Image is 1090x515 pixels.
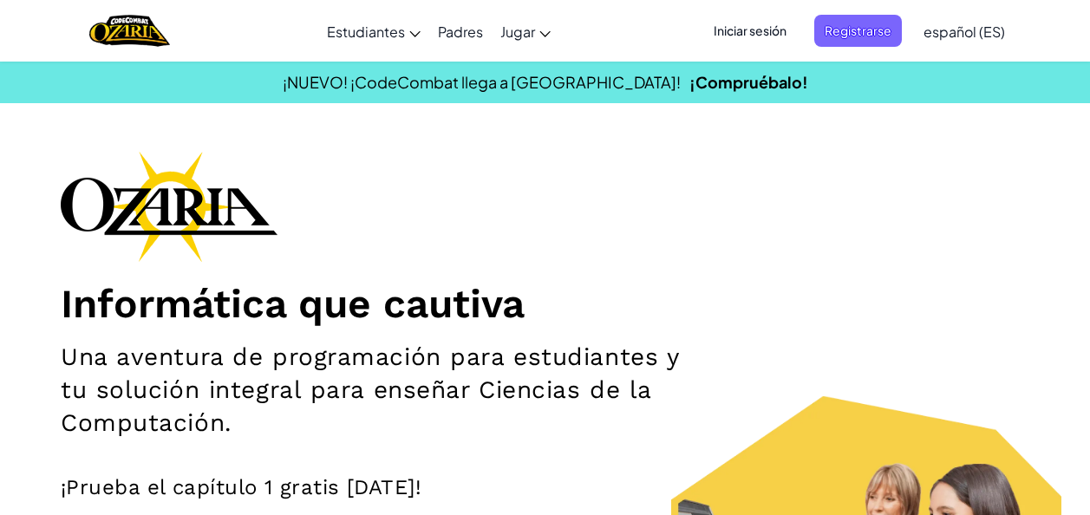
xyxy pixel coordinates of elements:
img: Ozaria branding logo [61,151,277,262]
span: Jugar [500,23,535,41]
a: Padres [429,8,492,55]
h1: Informática que cautiva [61,279,1029,328]
button: Iniciar sesión [703,15,797,47]
p: ¡Prueba el capítulo 1 gratis [DATE]! [61,474,1029,500]
a: español (ES) [915,8,1014,55]
a: Jugar [492,8,559,55]
a: Ozaria by CodeCombat logo [89,13,170,49]
span: español (ES) [924,23,1005,41]
span: Estudiantes [327,23,405,41]
img: Home [89,13,170,49]
span: ¡NUEVO! ¡CodeCombat llega a [GEOGRAPHIC_DATA]! [283,72,681,92]
a: ¡Compruébalo! [689,72,808,92]
a: Estudiantes [318,8,429,55]
h2: Una aventura de programación para estudiantes y tu solución integral para enseñar Ciencias de la ... [61,341,709,440]
button: Registrarse [814,15,902,47]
